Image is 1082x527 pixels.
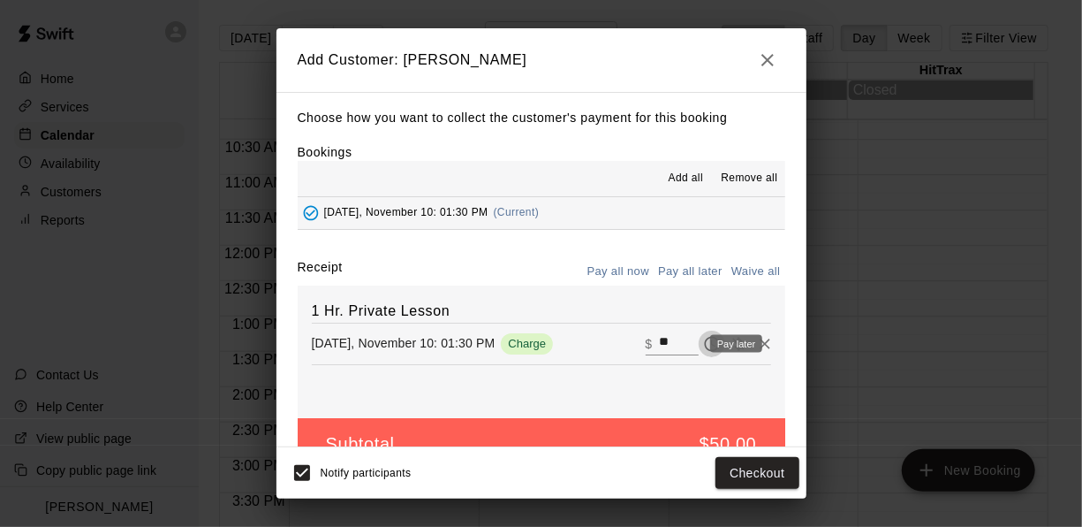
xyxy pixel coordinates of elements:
[312,334,496,352] p: [DATE], November 10: 01:30 PM
[657,164,714,193] button: Add all
[298,200,324,226] button: Added - Collect Payment
[727,258,785,286] button: Waive all
[583,258,654,286] button: Pay all now
[324,206,488,218] span: [DATE], November 10: 01:30 PM
[669,170,704,187] span: Add all
[714,164,784,193] button: Remove all
[298,145,352,159] label: Bookings
[654,258,727,286] button: Pay all later
[276,28,806,92] h2: Add Customer: [PERSON_NAME]
[312,300,771,323] h6: 1 Hr. Private Lesson
[298,258,343,286] label: Receipt
[646,335,653,353] p: $
[700,432,757,456] h5: $50.00
[298,197,785,230] button: Added - Collect Payment[DATE], November 10: 01:30 PM(Current)
[494,206,540,218] span: (Current)
[710,335,762,353] div: Pay later
[715,457,798,490] button: Checkout
[501,337,553,350] span: Charge
[298,107,785,129] p: Choose how you want to collect the customer's payment for this booking
[326,432,395,456] h5: Subtotal
[721,170,777,187] span: Remove all
[321,467,412,479] span: Notify participants
[752,331,778,357] button: Remove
